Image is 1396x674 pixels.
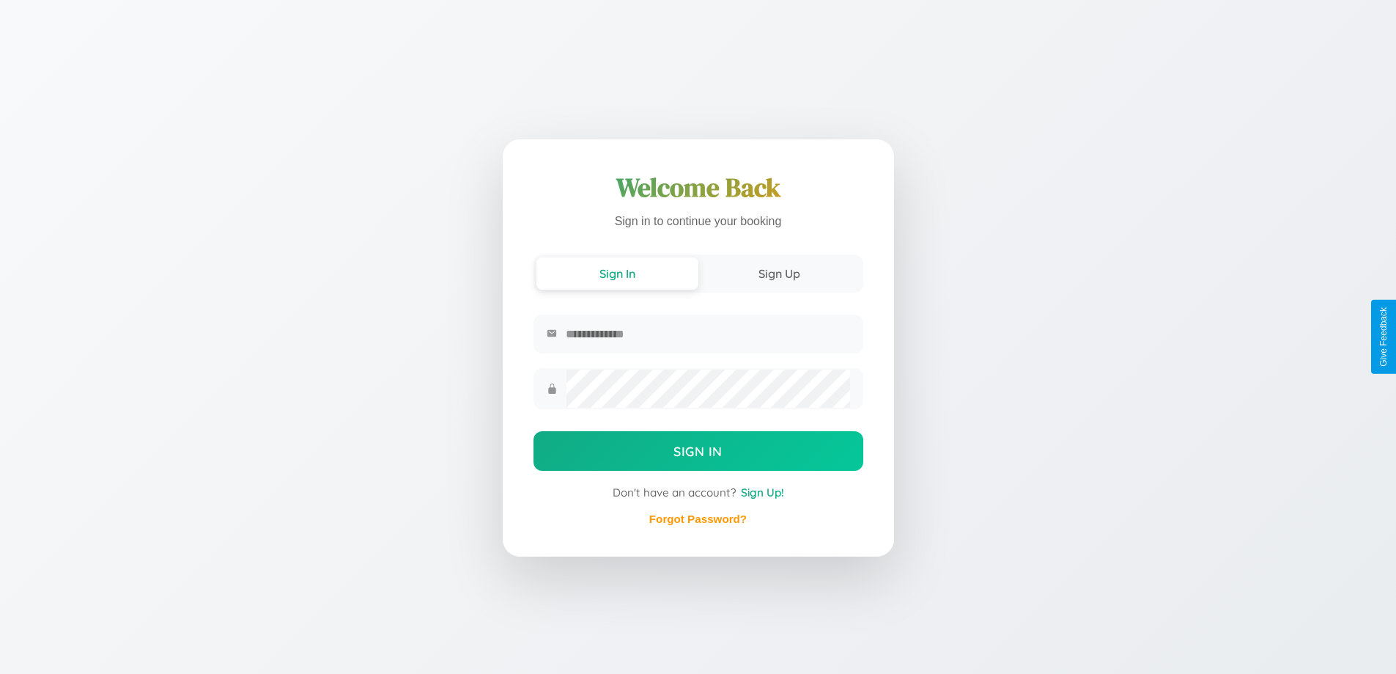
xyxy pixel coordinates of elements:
button: Sign Up [698,257,860,290]
div: Don't have an account? [533,486,863,499]
div: Give Feedback [1378,307,1389,367]
button: Sign In [536,257,698,290]
span: Sign Up! [741,486,784,499]
p: Sign in to continue your booking [533,211,863,232]
h1: Welcome Back [533,170,863,205]
a: Forgot Password? [649,513,747,525]
button: Sign In [533,431,863,471]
